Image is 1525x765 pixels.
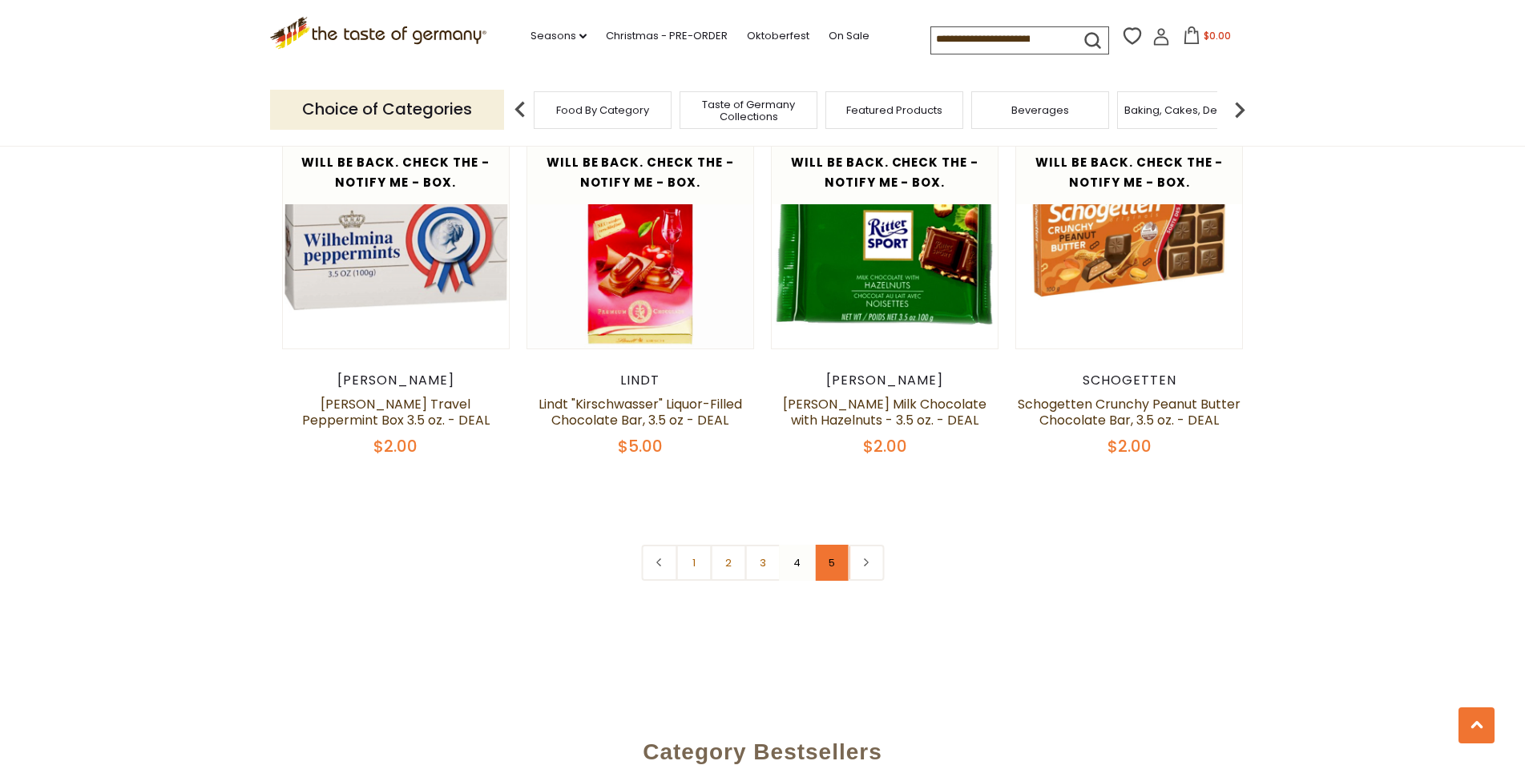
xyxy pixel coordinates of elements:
div: [PERSON_NAME] [282,372,510,389]
span: $2.00 [1107,435,1152,457]
span: $0.00 [1204,29,1231,42]
img: Wilhelmina Travel Peppermint Box 3.5 oz. - DEAL [283,122,510,348]
a: Oktoberfest [747,27,809,45]
a: 2 [710,545,746,581]
a: [PERSON_NAME] Travel Peppermint Box 3.5 oz. - DEAL [302,395,490,429]
div: Lindt [526,372,755,389]
span: $5.00 [618,435,663,457]
a: 3 [744,545,781,581]
img: Schogetten Crunchy Peanut Butter Chocolate Bar, 3.5 oz. - DEAL [1016,122,1243,348]
img: Lindt "Kirschwasser" Liquor-Filled Chocolate Bar, 3.5 oz - DEAL [527,122,754,348]
span: $2.00 [863,435,907,457]
p: Choice of Categories [270,90,504,129]
a: Featured Products [846,104,942,116]
span: $2.00 [373,435,418,457]
a: Taste of Germany Collections [684,99,813,123]
a: 5 [813,545,849,581]
div: Schogetten [1015,372,1244,389]
a: Lindt "Kirschwasser" Liquor-Filled Chocolate Bar, 3.5 oz - DEAL [539,395,742,429]
div: [PERSON_NAME] [771,372,999,389]
a: Seasons [531,27,587,45]
a: Christmas - PRE-ORDER [606,27,728,45]
a: Beverages [1011,104,1069,116]
a: Food By Category [556,104,649,116]
button: $0.00 [1173,26,1241,50]
a: Baking, Cakes, Desserts [1124,104,1249,116]
img: next arrow [1224,94,1256,126]
a: 1 [676,545,712,581]
a: Schogetten Crunchy Peanut Butter Chocolate Bar, 3.5 oz. - DEAL [1018,395,1241,429]
a: On Sale [829,27,869,45]
a: [PERSON_NAME] Milk Chocolate with Hazelnuts - 3.5 oz. - DEAL [783,395,986,429]
img: previous arrow [504,94,536,126]
img: Ritter Milk Chocolate with Hazelnuts - 3.5 oz. - DEAL [772,122,999,348]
